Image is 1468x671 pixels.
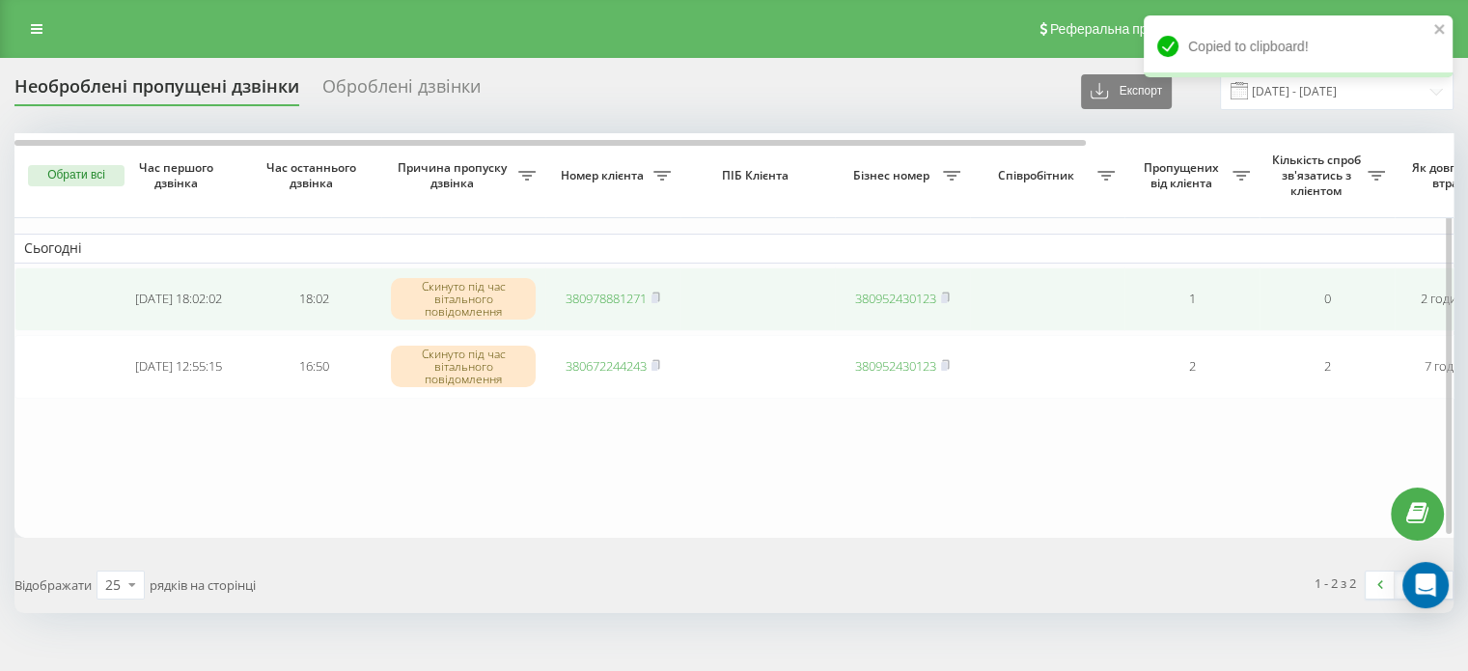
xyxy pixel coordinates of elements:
[855,290,936,307] a: 380952430123
[566,357,647,375] a: 380672244243
[1260,335,1395,399] td: 2
[391,160,518,190] span: Причина пропуску дзвінка
[845,168,943,183] span: Бізнес номер
[566,290,647,307] a: 380978881271
[111,335,246,399] td: [DATE] 12:55:15
[322,76,481,106] div: Оброблені дзвінки
[246,267,381,331] td: 18:02
[391,346,536,388] div: Скинуто під час вітального повідомлення
[262,160,366,190] span: Час останнього дзвінка
[1050,21,1192,37] span: Реферальна програма
[14,76,299,106] div: Необроблені пропущені дзвінки
[1269,153,1368,198] span: Кількість спроб зв'язатись з клієнтом
[1395,572,1424,599] a: 1
[14,576,92,594] span: Відображати
[105,575,121,595] div: 25
[1124,267,1260,331] td: 1
[391,278,536,321] div: Скинуто під час вітального повідомлення
[1144,15,1453,77] div: Copied to clipboard!
[126,160,231,190] span: Час першого дзвінка
[855,357,936,375] a: 380952430123
[1433,21,1447,40] button: close
[1315,573,1356,593] div: 1 - 2 з 2
[697,168,818,183] span: ПІБ Клієнта
[1081,74,1172,109] button: Експорт
[1124,335,1260,399] td: 2
[150,576,256,594] span: рядків на сторінці
[246,335,381,399] td: 16:50
[980,168,1097,183] span: Співробітник
[111,267,246,331] td: [DATE] 18:02:02
[1402,562,1449,608] div: Open Intercom Messenger
[1260,267,1395,331] td: 0
[28,165,125,186] button: Обрати всі
[555,168,653,183] span: Номер клієнта
[1134,160,1233,190] span: Пропущених від клієнта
